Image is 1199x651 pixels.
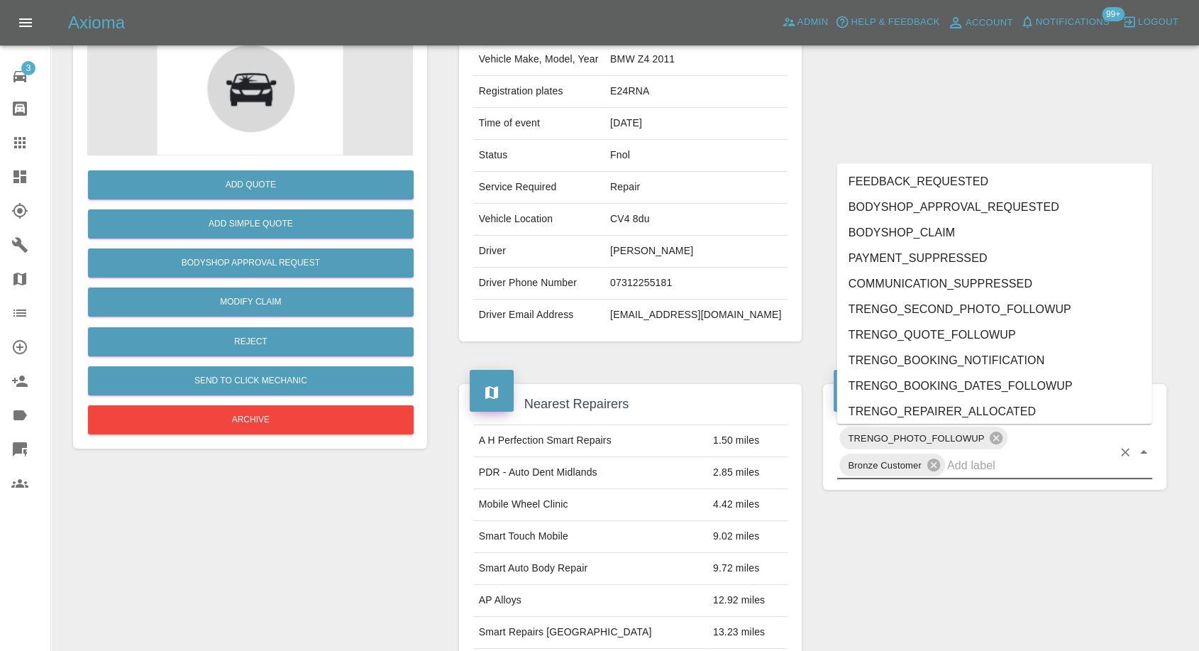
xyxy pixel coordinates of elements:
span: Help & Feedback [851,14,939,31]
span: Logout [1138,14,1178,31]
td: 9.02 miles [707,521,788,553]
span: TRENGO_PHOTO_FOLLOWUP [839,430,993,447]
a: Account [944,11,1017,34]
li: COMMUNICATION_SUPPRESSED [837,271,1152,297]
td: Mobile Wheel Clinic [473,489,707,521]
li: FEEDBACK_REQUESTED [837,169,1152,195]
td: E24RNA [604,76,788,108]
td: Driver Email Address [473,300,604,331]
li: TRENGO_BOOKING_DATES_FOLLOWUP [837,373,1152,399]
td: A H Perfection Smart Repairs [473,425,707,457]
td: CV4 8du [604,204,788,236]
td: PDR - Auto Dent Midlands [473,457,707,489]
td: [DATE] [604,108,788,140]
div: TRENGO_PHOTO_FOLLOWUP [839,427,1007,449]
td: AP Alloys [473,585,707,617]
li: TRENGO_REPAIRER_ALLOCATED [837,399,1152,425]
span: Bronze Customer [839,457,929,474]
td: [PERSON_NAME] [604,236,788,268]
td: Service Required [473,172,604,204]
td: Repair [604,172,788,204]
div: Bronze Customer [839,454,944,476]
button: Archive [88,405,414,434]
li: BODYSHOP_APPROVAL_REQUESTED [837,195,1152,220]
span: Notifications [1036,14,1110,31]
td: 07312255181 [604,268,788,300]
td: Vehicle Make, Model, Year [473,44,604,76]
span: Admin [797,14,829,31]
button: Logout [1119,11,1182,33]
td: [EMAIL_ADDRESS][DOMAIN_NAME] [604,300,788,331]
button: Help & Feedback [831,11,943,33]
td: Smart Touch Mobile [473,521,707,553]
td: 1.50 miles [707,425,788,457]
button: Close [1134,442,1154,462]
span: 99+ [1102,7,1125,21]
button: Bodyshop Approval Request [88,248,414,278]
td: Status [473,140,604,172]
button: Reject [88,327,414,356]
button: Notifications [1017,11,1113,33]
td: Driver [473,236,604,268]
a: Admin [778,11,832,33]
td: 9.72 miles [707,553,788,585]
td: 2.85 miles [707,457,788,489]
li: TRENGO_BOOKING_NOTIFICATION [837,348,1152,373]
li: PAYMENT_SUPPRESSED [837,246,1152,271]
span: Account [966,15,1013,31]
td: Fnol [604,140,788,172]
td: Time of event [473,108,604,140]
td: Driver Phone Number [473,268,604,300]
td: Vehicle Location [473,204,604,236]
button: Open drawer [9,6,43,40]
button: Send to Click Mechanic [88,366,414,395]
li: TRENGO_SECOND_PHOTO_FOLLOWUP [837,297,1152,322]
h5: Axioma [68,11,125,34]
td: BMW Z4 2011 [604,44,788,76]
button: Clear [1115,442,1135,462]
td: 4.42 miles [707,489,788,521]
td: 12.92 miles [707,585,788,617]
li: BODYSHOP_CLAIM [837,220,1152,246]
td: Smart Repairs [GEOGRAPHIC_DATA] [473,617,707,649]
button: Add Quote [88,170,414,199]
td: Registration plates [473,76,604,108]
span: 3 [21,61,35,75]
li: TRENGO_QUOTE_FOLLOWUP [837,322,1152,348]
input: Add label [947,454,1112,476]
button: Add Simple Quote [88,209,414,239]
td: 13.23 miles [707,617,788,649]
h4: Nearest Repairers [470,395,792,414]
a: Modify Claim [88,288,414,317]
img: defaultCar-C0N0gyFo.png [87,13,413,155]
td: Smart Auto Body Repair [473,553,707,585]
